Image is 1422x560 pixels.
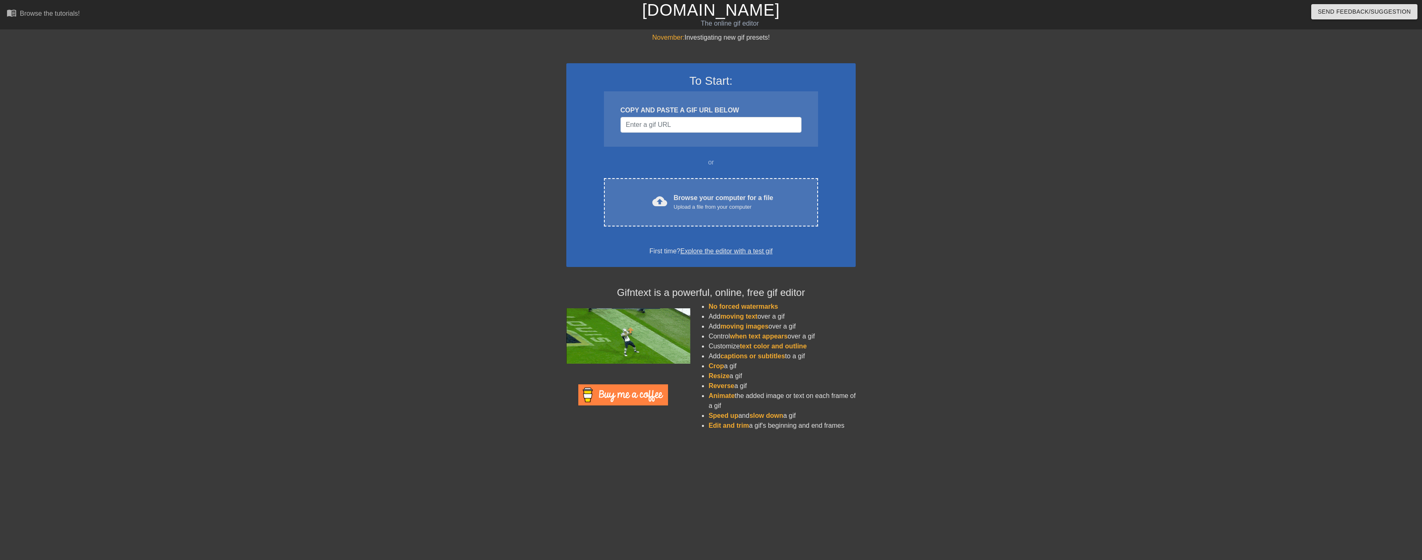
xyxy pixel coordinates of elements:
div: or [588,157,834,167]
span: Edit and trim [709,422,749,429]
span: Resize [709,372,730,379]
li: Customize [709,341,856,351]
span: No forced watermarks [709,303,778,310]
div: Browse the tutorials! [20,10,80,17]
span: when text appears [730,333,788,340]
div: Upload a file from your computer [674,203,773,211]
img: football_small.gif [566,308,690,364]
div: The online gif editor [478,19,982,29]
div: COPY AND PASTE A GIF URL BELOW [620,105,802,115]
div: First time? [577,246,845,256]
span: Send Feedback/Suggestion [1318,7,1411,17]
li: and a gif [709,411,856,421]
span: moving images [721,323,768,330]
span: Crop [709,362,724,369]
div: Investigating new gif presets! [566,33,856,43]
button: Send Feedback/Suggestion [1311,4,1417,19]
li: Add over a gif [709,312,856,322]
span: text color and outline [740,343,807,350]
span: slow down [749,412,783,419]
li: the added image or text on each frame of a gif [709,391,856,411]
li: Add to a gif [709,351,856,361]
span: cloud_upload [652,194,667,209]
input: Username [620,117,802,133]
span: Speed up [709,412,738,419]
a: [DOMAIN_NAME] [642,1,780,19]
a: Explore the editor with a test gif [680,248,773,255]
div: Browse your computer for a file [674,193,773,211]
span: menu_book [7,8,17,18]
span: captions or subtitles [721,353,785,360]
li: a gif [709,381,856,391]
img: Buy Me A Coffee [578,384,668,405]
span: moving text [721,313,758,320]
h4: Gifntext is a powerful, online, free gif editor [566,287,856,299]
li: Add over a gif [709,322,856,331]
li: a gif [709,361,856,371]
li: a gif [709,371,856,381]
span: Reverse [709,382,734,389]
h3: To Start: [577,74,845,88]
span: Animate [709,392,735,399]
a: Browse the tutorials! [7,8,80,21]
li: Control over a gif [709,331,856,341]
li: a gif's beginning and end frames [709,421,856,431]
span: November: [652,34,685,41]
